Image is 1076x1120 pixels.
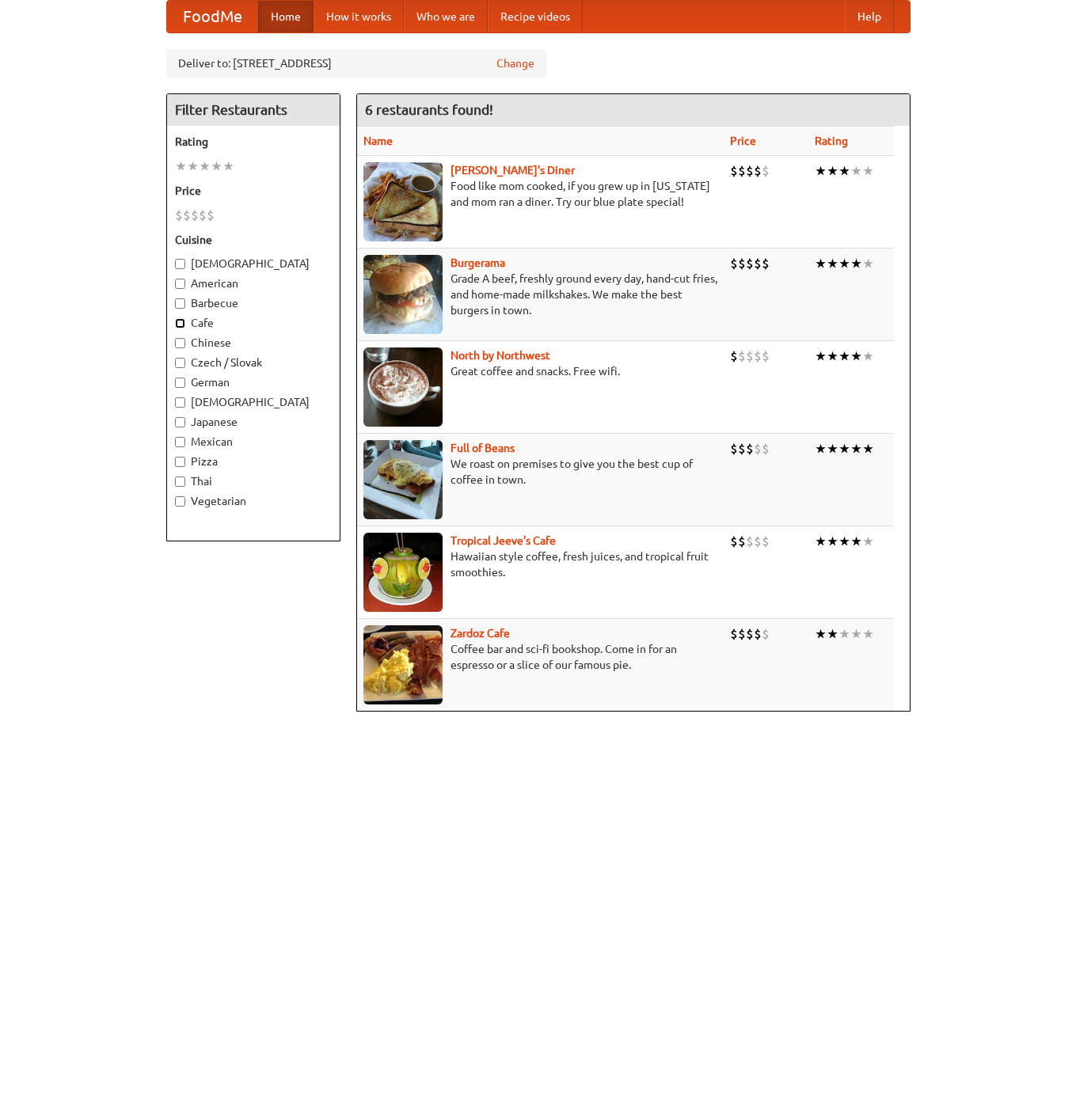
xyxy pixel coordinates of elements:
[175,437,185,447] input: Mexican
[746,440,754,457] li: $
[451,164,575,177] a: [PERSON_NAME]'s Diner
[754,347,762,365] li: $
[363,255,443,334] img: burgerama.jpg
[258,1,314,32] a: Home
[191,207,199,224] li: $
[730,625,738,643] li: $
[827,347,838,365] li: ★
[738,162,746,180] li: $
[175,256,332,271] label: [DEMOGRAPHIC_DATA]
[815,135,848,147] a: Rating
[175,476,185,487] input: Thai
[838,440,850,457] li: ★
[175,378,185,388] input: German
[363,549,717,580] p: Hawaiian style coffee, fresh juices, and tropical fruit smoothies.
[730,440,738,457] li: $
[175,335,332,351] label: Chinese
[815,625,827,643] li: ★
[730,533,738,550] li: $
[738,347,746,365] li: $
[850,162,862,180] li: ★
[175,374,332,390] label: German
[363,135,393,147] a: Name
[827,440,838,457] li: ★
[175,397,185,408] input: [DEMOGRAPHIC_DATA]
[746,255,754,272] li: $
[827,533,838,550] li: ★
[175,414,332,430] label: Japanese
[175,232,332,248] h5: Cuisine
[175,473,332,489] label: Thai
[175,315,332,331] label: Cafe
[862,440,874,457] li: ★
[762,255,770,272] li: $
[862,533,874,550] li: ★
[175,417,185,427] input: Japanese
[451,442,515,454] a: Full of Beans
[850,625,862,643] li: ★
[175,394,332,410] label: [DEMOGRAPHIC_DATA]
[730,255,738,272] li: $
[166,49,546,78] div: Deliver to: [STREET_ADDRESS]
[838,255,850,272] li: ★
[451,256,505,269] b: Burgerama
[754,255,762,272] li: $
[175,207,183,224] li: $
[838,625,850,643] li: ★
[175,434,332,450] label: Mexican
[762,533,770,550] li: $
[175,338,185,348] input: Chinese
[850,255,862,272] li: ★
[175,457,185,467] input: Pizza
[762,625,770,643] li: $
[314,1,404,32] a: How it works
[738,533,746,550] li: $
[175,259,185,269] input: [DEMOGRAPHIC_DATA]
[488,1,583,32] a: Recipe videos
[815,255,827,272] li: ★
[746,625,754,643] li: $
[850,533,862,550] li: ★
[363,363,717,379] p: Great coffee and snacks. Free wifi.
[363,440,443,519] img: beans.jpg
[363,625,443,704] img: zardoz.jpg
[451,349,550,362] a: North by Northwest
[815,347,827,365] li: ★
[404,1,488,32] a: Who we are
[738,440,746,457] li: $
[762,440,770,457] li: $
[746,347,754,365] li: $
[815,440,827,457] li: ★
[862,625,874,643] li: ★
[451,627,510,640] a: Zardoz Cafe
[730,347,738,365] li: $
[175,358,185,368] input: Czech / Slovak
[754,533,762,550] li: $
[363,347,443,427] img: north.jpg
[827,162,838,180] li: ★
[754,625,762,643] li: $
[175,493,332,509] label: Vegetarian
[850,347,862,365] li: ★
[167,94,340,126] h4: Filter Restaurants
[167,1,258,32] a: FoodMe
[762,162,770,180] li: $
[207,207,215,224] li: $
[187,158,199,175] li: ★
[762,347,770,365] li: $
[815,162,827,180] li: ★
[451,534,556,547] a: Tropical Jeeve's Cafe
[862,162,874,180] li: ★
[175,355,332,370] label: Czech / Slovak
[175,279,185,289] input: American
[730,162,738,180] li: $
[746,162,754,180] li: $
[738,255,746,272] li: $
[363,162,443,241] img: sallys.jpg
[838,347,850,365] li: ★
[754,162,762,180] li: $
